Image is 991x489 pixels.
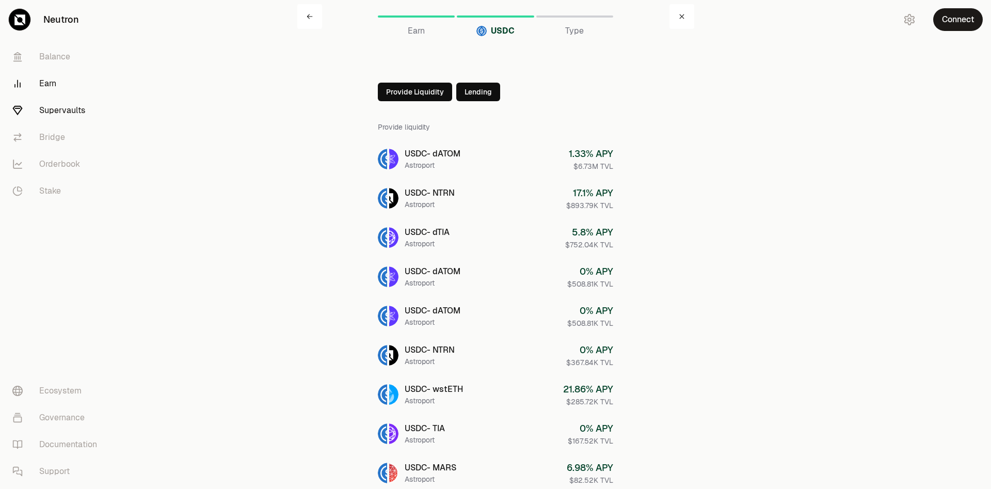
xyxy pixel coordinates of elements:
div: $82.52K TVL [567,475,613,485]
div: $893.79K TVL [566,200,613,211]
img: USDC [378,188,387,209]
img: USDC [378,306,387,326]
a: Support [4,458,111,485]
a: USDCNTRNUSDC- NTRNAstroport17.1% APY$893.79K TVL [370,180,621,217]
img: USDC [378,227,387,248]
a: Earn [4,70,111,97]
img: dATOM [389,266,398,287]
a: Supervaults [4,97,111,124]
a: Governance [4,404,111,431]
a: USDCwstETHUSDC- wstETHAstroport21.86% APY$285.72K TVL [370,376,621,413]
a: Stake [4,178,111,204]
div: 0 % APY [566,343,613,357]
div: $167.52K TVL [568,436,613,446]
div: $508.81K TVL [567,279,613,289]
a: Ecosystem [4,377,111,404]
span: Earn [408,25,425,37]
div: $285.72K TVL [563,397,613,407]
button: Connect [933,8,983,31]
div: Astroport [405,396,463,406]
div: Astroport [405,356,455,367]
a: USDCTIAUSDC- TIAAstroport0% APY$167.52K TVL [370,415,621,452]
a: USDCdATOMUSDC- dATOMAstroport0% APY$508.81K TVL [370,258,621,295]
div: Astroport [405,474,456,484]
div: 1.33 % APY [569,147,613,161]
div: Provide liquidity [378,114,613,140]
div: 5.8 % APY [565,225,613,240]
div: 17.1 % APY [566,186,613,200]
a: USDCdATOMUSDC- dATOMAstroport0% APY$508.81K TVL [370,297,621,335]
img: USDC [378,423,387,444]
img: USDC [378,463,387,483]
button: Lending [456,83,500,101]
div: $367.84K TVL [566,357,613,368]
div: USDC - wstETH [405,383,463,396]
span: USDC [491,25,515,37]
a: Balance [4,43,111,70]
a: Earn [378,4,455,29]
img: MARS [389,463,398,483]
span: Type [565,25,584,37]
div: USDC - dATOM [405,265,460,278]
a: Documentation [4,431,111,458]
div: 21.86 % APY [563,382,613,397]
a: USDCUSDC [457,4,534,29]
div: USDC - NTRN [405,187,455,199]
div: 6.98 % APY [567,461,613,475]
div: USDC - dTIA [405,226,450,239]
img: USDC [378,345,387,366]
button: Provide Liquidity [378,83,452,101]
div: Astroport [405,199,455,210]
img: dTIA [389,227,398,248]
img: USDC [378,384,387,405]
img: NTRN [389,345,398,366]
a: USDCdTIAUSDC- dTIAAstroport5.8% APY$752.04K TVL [370,219,621,256]
div: $508.81K TVL [567,318,613,328]
img: dATOM [389,149,398,169]
a: Bridge [4,124,111,151]
div: USDC - NTRN [405,344,455,356]
div: Astroport [405,317,460,327]
img: dATOM [389,306,398,326]
div: 0 % APY [568,421,613,436]
a: Orderbook [4,151,111,178]
div: Astroport [405,239,450,249]
div: Astroport [405,435,445,445]
img: USDC [378,149,387,169]
div: 0 % APY [567,264,613,279]
div: USDC - MARS [405,462,456,474]
div: Astroport [405,160,460,170]
a: USDCNTRNUSDC- NTRNAstroport0% APY$367.84K TVL [370,337,621,374]
div: $6.73M TVL [569,161,613,171]
img: wstETH [389,384,398,405]
div: 0 % APY [567,304,613,318]
img: TIA [389,423,398,444]
img: USDC [378,266,387,287]
img: USDC [476,26,487,36]
img: NTRN [389,188,398,209]
div: Astroport [405,278,460,288]
div: USDC - TIA [405,422,445,435]
a: USDCdATOMUSDC- dATOMAstroport1.33% APY$6.73M TVL [370,140,621,178]
div: USDC - dATOM [405,148,460,160]
div: USDC - dATOM [405,305,460,317]
div: $752.04K TVL [565,240,613,250]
